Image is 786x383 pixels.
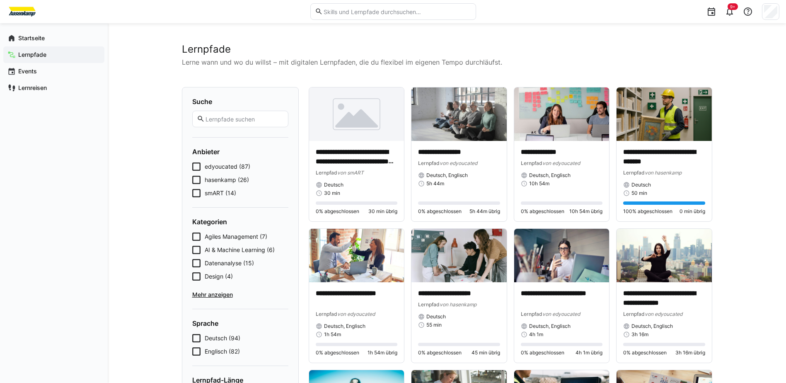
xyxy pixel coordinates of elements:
[368,349,397,356] span: 1h 54m übrig
[426,180,444,187] span: 5h 44m
[631,190,647,196] span: 50 min
[617,87,712,141] img: image
[529,323,571,330] span: Deutsch, Englisch
[542,311,580,317] span: von edyoucated
[205,189,236,197] span: smART (14)
[324,331,341,338] span: 1h 54m
[576,349,602,356] span: 4h 1m übrig
[426,313,446,320] span: Deutsch
[192,148,288,156] h4: Anbieter
[205,115,283,123] input: Lernpfade suchen
[337,311,375,317] span: von edyoucated
[521,160,542,166] span: Lernpfad
[316,208,359,215] span: 0% abgeschlossen
[418,301,440,308] span: Lernpfad
[645,311,682,317] span: von edyoucated
[418,349,462,356] span: 0% abgeschlossen
[192,218,288,226] h4: Kategorien
[675,349,705,356] span: 3h 16m übrig
[521,208,564,215] span: 0% abgeschlossen
[645,170,682,176] span: von hasenkamp
[205,334,240,342] span: Deutsch (94)
[205,246,275,254] span: AI & Machine Learning (6)
[205,259,254,267] span: Datenanalyse (15)
[182,57,712,67] p: Lerne wann und wo du willst – mit digitalen Lernpfaden, die du flexibel im eigenen Tempo durchläu...
[440,301,476,308] span: von hasenkamp
[514,229,609,282] img: image
[205,176,249,184] span: hasenkamp (26)
[631,182,651,188] span: Deutsch
[631,331,648,338] span: 3h 16m
[411,229,507,282] img: image
[316,311,337,317] span: Lernpfad
[529,172,571,179] span: Deutsch, Englisch
[514,87,609,141] img: image
[418,208,462,215] span: 0% abgeschlossen
[205,272,233,281] span: Design (4)
[323,8,471,15] input: Skills und Lernpfade durchsuchen…
[337,170,364,176] span: von smART
[309,229,404,282] img: image
[411,87,507,141] img: image
[542,160,580,166] span: von edyoucated
[680,208,705,215] span: 0 min übrig
[418,160,440,166] span: Lernpfad
[631,323,673,330] span: Deutsch, Englisch
[617,229,712,282] img: image
[569,208,602,215] span: 10h 54m übrig
[426,172,468,179] span: Deutsch, Englisch
[623,311,645,317] span: Lernpfad
[316,349,359,356] span: 0% abgeschlossen
[192,319,288,327] h4: Sprache
[521,311,542,317] span: Lernpfad
[529,180,549,187] span: 10h 54m
[368,208,397,215] span: 30 min übrig
[309,87,404,141] img: image
[730,4,735,9] span: 9+
[521,349,564,356] span: 0% abgeschlossen
[426,322,442,328] span: 55 min
[623,170,645,176] span: Lernpfad
[316,170,337,176] span: Lernpfad
[205,347,240,356] span: Englisch (82)
[192,97,288,106] h4: Suche
[623,349,667,356] span: 0% abgeschlossen
[324,323,365,330] span: Deutsch, Englisch
[205,233,267,241] span: Agiles Management (7)
[623,208,672,215] span: 100% abgeschlossen
[472,349,500,356] span: 45 min übrig
[529,331,543,338] span: 4h 1m
[205,162,250,171] span: edyoucated (87)
[324,182,343,188] span: Deutsch
[192,291,288,299] span: Mehr anzeigen
[182,43,712,56] h2: Lernpfade
[469,208,500,215] span: 5h 44m übrig
[440,160,477,166] span: von edyoucated
[324,190,340,196] span: 30 min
